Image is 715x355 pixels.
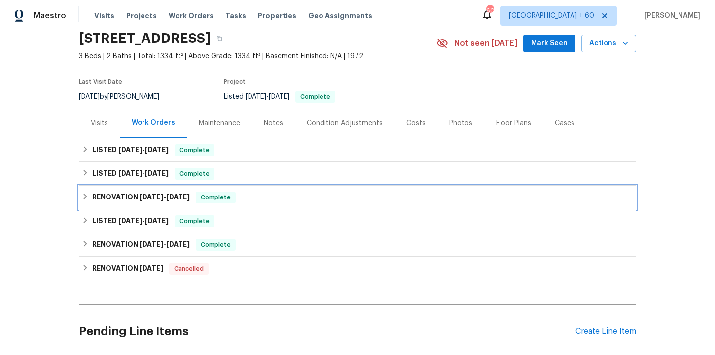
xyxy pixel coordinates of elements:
[176,216,214,226] span: Complete
[92,263,163,275] h6: RENOVATION
[140,265,163,272] span: [DATE]
[308,11,372,21] span: Geo Assignments
[531,38,568,50] span: Mark Seen
[454,39,517,48] span: Not seen [DATE]
[225,12,246,19] span: Tasks
[307,118,383,128] div: Condition Adjustments
[145,217,169,224] span: [DATE]
[34,11,66,21] span: Maestro
[118,217,142,224] span: [DATE]
[199,118,240,128] div: Maintenance
[79,51,436,61] span: 3 Beds | 2 Baths | Total: 1334 ft² | Above Grade: 1334 ft² | Basement Finished: N/A | 1972
[246,93,289,100] span: -
[211,30,228,47] button: Copy Address
[166,241,190,248] span: [DATE]
[169,11,214,21] span: Work Orders
[92,168,169,180] h6: LISTED
[118,217,169,224] span: -
[486,6,493,16] div: 602
[145,170,169,177] span: [DATE]
[296,94,334,100] span: Complete
[79,79,122,85] span: Last Visit Date
[126,11,157,21] span: Projects
[79,186,636,209] div: RENOVATION [DATE]-[DATE]Complete
[269,93,289,100] span: [DATE]
[92,215,169,227] h6: LISTED
[406,118,426,128] div: Costs
[79,34,211,43] h2: [STREET_ADDRESS]
[197,240,235,250] span: Complete
[92,192,190,203] h6: RENOVATION
[140,194,163,200] span: [DATE]
[166,194,190,200] span: [DATE]
[140,241,163,248] span: [DATE]
[641,11,700,21] span: [PERSON_NAME]
[509,11,594,21] span: [GEOGRAPHIC_DATA] + 60
[555,118,574,128] div: Cases
[91,118,108,128] div: Visits
[94,11,114,21] span: Visits
[79,91,171,103] div: by [PERSON_NAME]
[140,241,190,248] span: -
[79,162,636,186] div: LISTED [DATE]-[DATE]Complete
[118,170,169,177] span: -
[118,146,169,153] span: -
[132,118,175,128] div: Work Orders
[92,239,190,251] h6: RENOVATION
[79,209,636,233] div: LISTED [DATE]-[DATE]Complete
[449,118,472,128] div: Photos
[176,169,214,179] span: Complete
[197,193,235,202] span: Complete
[145,146,169,153] span: [DATE]
[79,138,636,162] div: LISTED [DATE]-[DATE]Complete
[264,118,283,128] div: Notes
[79,93,100,100] span: [DATE]
[92,144,169,156] h6: LISTED
[140,194,190,200] span: -
[575,327,636,336] div: Create Line Item
[118,170,142,177] span: [DATE]
[79,257,636,280] div: RENOVATION [DATE]Cancelled
[79,233,636,257] div: RENOVATION [DATE]-[DATE]Complete
[118,146,142,153] span: [DATE]
[224,93,335,100] span: Listed
[79,309,575,355] h2: Pending Line Items
[176,145,214,155] span: Complete
[496,118,531,128] div: Floor Plans
[589,38,628,50] span: Actions
[224,79,246,85] span: Project
[258,11,296,21] span: Properties
[246,93,266,100] span: [DATE]
[581,35,636,53] button: Actions
[523,35,575,53] button: Mark Seen
[170,264,208,274] span: Cancelled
